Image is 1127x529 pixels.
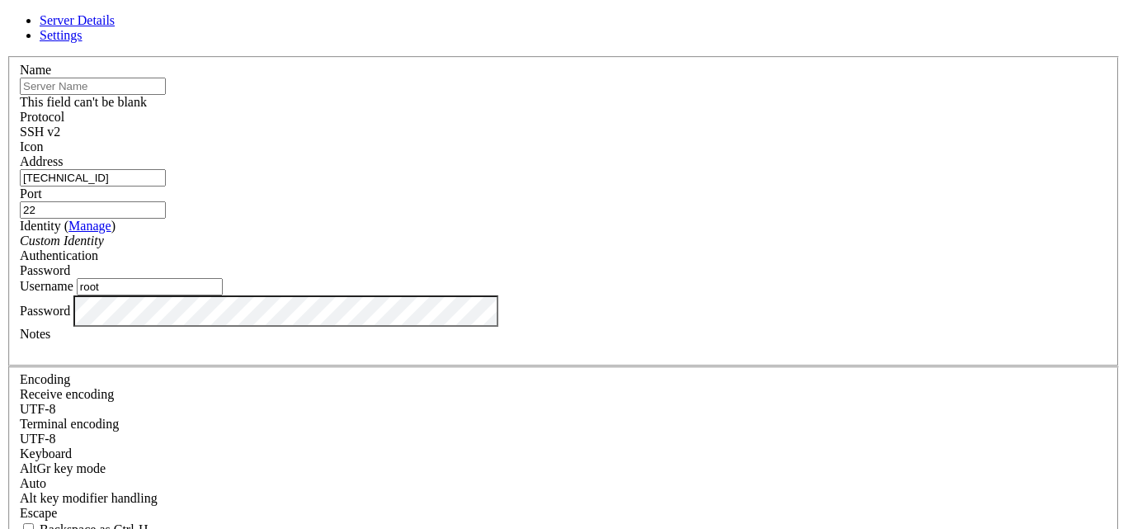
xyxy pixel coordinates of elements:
label: Name [20,63,51,77]
input: Port Number [20,201,166,219]
div: SSH v2 [20,125,1107,139]
label: Set the expected encoding for data received from the host. If the encodings do not match, visual ... [20,461,106,475]
span: UTF-8 [20,402,56,416]
label: Authentication [20,248,98,262]
div: UTF-8 [20,402,1107,417]
label: Controls how the Alt key is handled. Escape: Send an ESC prefix. 8-Bit: Add 128 to the typed char... [20,491,158,505]
span: Password [20,263,70,277]
label: Encoding [20,372,70,386]
label: Keyboard [20,446,72,461]
input: Host Name or IP [20,169,166,187]
label: Username [20,279,73,293]
span: ( ) [64,219,116,233]
i: Custom Identity [20,234,104,248]
a: Server Details [40,13,115,27]
div: Auto [20,476,1107,491]
label: Notes [20,327,50,341]
a: Settings [40,28,83,42]
div: This field can't be blank [20,95,1107,110]
label: Identity [20,219,116,233]
div: Password [20,263,1107,278]
label: Port [20,187,42,201]
div: UTF-8 [20,432,1107,446]
span: UTF-8 [20,432,56,446]
label: Password [20,303,70,317]
input: Login Username [77,278,223,295]
label: Protocol [20,110,64,124]
span: Auto [20,476,46,490]
label: The default terminal encoding. ISO-2022 enables character map translations (like graphics maps). ... [20,417,119,431]
label: Address [20,154,63,168]
div: Escape [20,506,1107,521]
a: Manage [68,219,111,233]
label: Icon [20,139,43,154]
span: SSH v2 [20,125,60,139]
input: Server Name [20,78,166,95]
span: Escape [20,506,57,520]
label: Set the expected encoding for data received from the host. If the encodings do not match, visual ... [20,387,114,401]
div: Custom Identity [20,234,1107,248]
